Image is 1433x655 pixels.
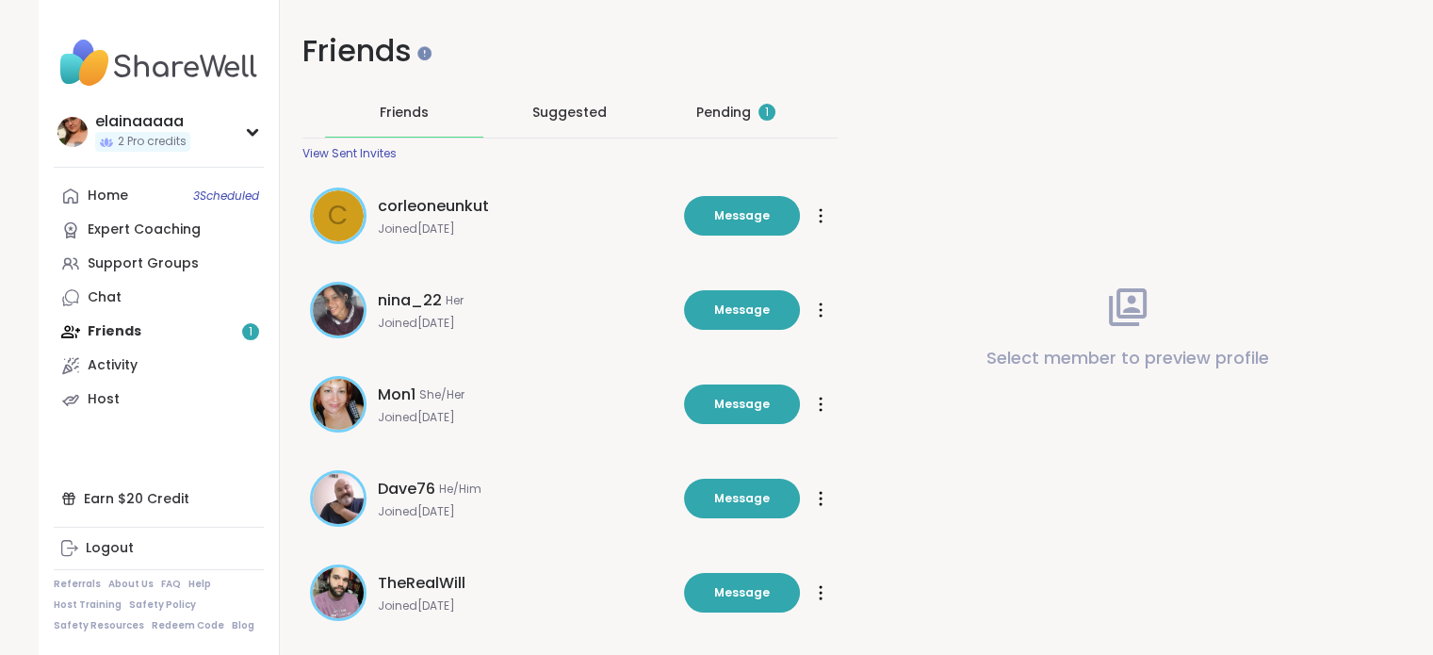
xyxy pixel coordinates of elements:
span: She/Her [419,387,464,402]
button: Message [684,290,800,330]
span: Suggested [532,103,607,122]
span: 2 Pro credits [118,134,187,150]
a: Safety Resources [54,619,144,632]
p: Select member to preview profile [986,345,1269,371]
button: Message [684,196,800,236]
a: Chat [54,281,264,315]
button: Message [684,385,800,424]
div: Host [88,390,120,409]
img: nina_22 [313,285,364,336]
a: Home3Scheduled [54,179,264,213]
div: Expert Coaching [88,221,201,239]
span: Joined [DATE] [378,598,673,614]
a: Expert Coaching [54,213,264,247]
img: elainaaaaa [57,117,88,147]
span: Mon1 [378,384,415,406]
span: TheRealWill [378,572,465,595]
div: Pending [696,103,775,122]
span: 1 [765,105,769,121]
span: Joined [DATE] [378,504,673,519]
div: Support Groups [88,254,199,273]
a: Activity [54,349,264,383]
span: c [328,196,348,236]
span: Message [714,490,770,507]
span: Message [714,207,770,224]
a: Logout [54,532,264,565]
div: Earn $20 Credit [54,482,264,516]
span: Friends [380,103,429,122]
div: View Sent Invites [302,146,397,161]
span: Dave76 [378,478,435,500]
button: Message [684,573,800,613]
a: About Us [108,578,154,591]
a: Safety Policy [129,598,196,612]
span: He/Him [439,482,481,497]
a: FAQ [161,578,181,591]
button: Message [684,479,800,518]
span: Joined [DATE] [378,221,673,237]
span: corleoneunkut [378,195,489,218]
span: Message [714,584,770,601]
a: Support Groups [54,247,264,281]
a: Host [54,383,264,417]
span: Message [714,396,770,413]
span: Her [446,293,464,308]
span: Joined [DATE] [378,410,673,425]
a: Blog [232,619,254,632]
a: Host Training [54,598,122,612]
span: Message [714,302,770,319]
a: Help [188,578,211,591]
img: Dave76 [313,473,364,524]
div: Home [88,187,128,205]
span: Joined [DATE] [378,316,673,331]
h1: Friends [302,30,838,73]
span: nina_22 [378,289,442,312]
a: Referrals [54,578,101,591]
a: Redeem Code [152,619,224,632]
div: Chat [88,288,122,307]
iframe: Spotlight [417,46,432,60]
div: elainaaaaa [95,111,190,132]
img: ShareWell Nav Logo [54,30,264,96]
span: 3 Scheduled [193,188,259,204]
img: TheRealWill [313,567,364,618]
div: Logout [86,539,134,558]
div: Activity [88,356,138,375]
img: Mon1 [313,379,364,430]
